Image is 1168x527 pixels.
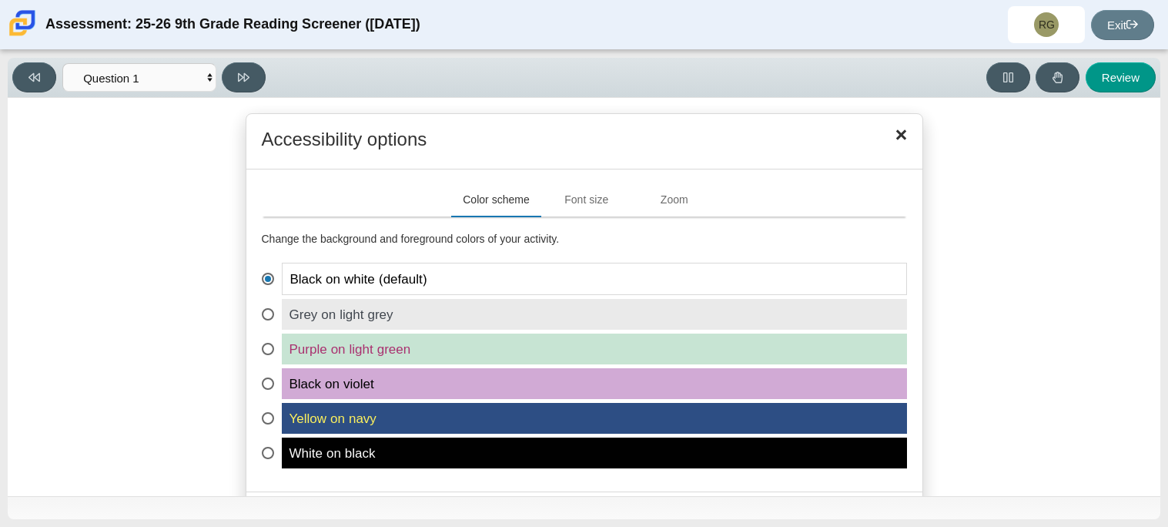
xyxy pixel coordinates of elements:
span: RG [1039,19,1055,30]
div: Assessment: 25-26 9th Grade Reading Screener ([DATE]) [45,6,420,43]
legend: Change the background and foreground colors of your activity. [262,232,907,247]
a: Carmen School of Science & Technology [6,29,38,42]
button: Close [889,122,915,148]
span: Grey on light grey [282,299,907,330]
button: Color scheme [451,185,540,217]
span: Close [890,123,913,146]
img: Carmen School of Science & Technology [6,7,38,39]
span: Purple on light green [282,334,907,364]
h2: Accessibility options [262,129,880,149]
span: White on black [282,438,907,468]
button: Zoom [632,185,717,217]
button: Review [1086,62,1156,92]
a: Exit [1091,10,1154,40]
button: Raise Your Hand [1036,62,1079,92]
button: Font size [544,185,629,217]
span: Black on white (default) [282,263,907,295]
span: Yellow on navy [282,403,907,434]
span: Black on violet [282,368,907,399]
